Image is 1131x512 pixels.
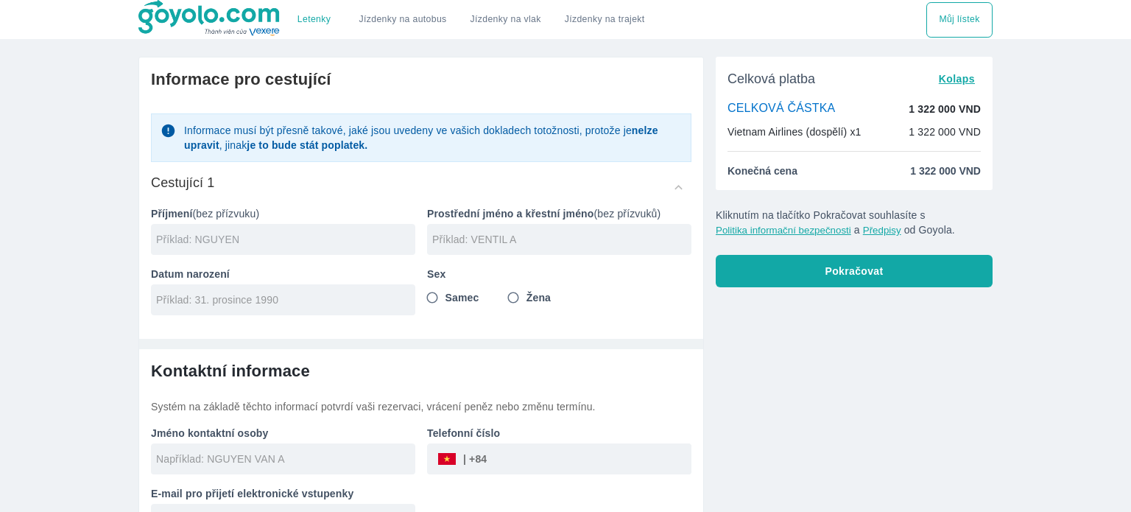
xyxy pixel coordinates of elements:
font: Můj lístek [939,14,979,24]
font: Příjmení [151,208,192,220]
font: Pokračovat [825,265,884,277]
font: Letenky [297,14,331,24]
font: , jinak [219,139,247,151]
font: Systém na základě těchto informací potvrdí vaši rezervaci, vrácení peněz nebo změnu termínu. [151,401,596,413]
input: Příklad: 31. prosince 1990 [156,292,401,307]
font: Žena [526,292,551,304]
a: Letenky [297,14,331,25]
font: Sex [427,268,445,280]
input: Například: NGUYEN VAN A [156,452,415,466]
font: Konečná cena [727,165,797,177]
font: 1 [207,175,214,190]
font: Kontaktní informace [151,362,310,380]
input: Příklad: VENTIL A [432,232,691,247]
font: nelze upravit [184,125,658,151]
font: Datum narození [151,268,230,280]
button: Kolaps [933,69,981,89]
font: 1 322 000 VND [909,126,981,138]
font: CELKOVÁ ČÁSTKA [727,102,835,114]
font: Kliknutím na tlačítko Pokračovat souhlasíte s [716,209,926,221]
font: Vietnam Airlines (dospělí) x1 [727,126,862,138]
font: Telefonní číslo [427,427,500,439]
font: Jméno kontaktní osoby [151,427,269,439]
font: 1 322 000 VND [909,103,981,115]
font: Jízdenky na autobus [359,14,447,24]
font: Jízdenky na trajekt [565,14,645,24]
font: Prostřední jméno a křestní jméno [427,208,594,220]
button: Politika informační bezpečnosti [716,225,851,236]
font: Jízdenky na vlak [471,14,541,24]
button: Pokračovat [716,255,993,287]
font: Samec [445,292,479,304]
a: Jízdenky na autobus [359,14,447,25]
font: Celková platba [727,71,815,86]
font: Kolaps [939,73,975,85]
button: Předpisy [863,225,901,236]
font: 1 322 000 VND [910,165,981,177]
font: a [854,224,860,236]
font: (bez přízvuku) [192,208,259,220]
font: je to bude stát poplatek. [247,139,367,151]
font: Cestující [151,175,203,190]
font: (bez přízvuků) [594,208,661,220]
font: Informace pro cestující [151,70,331,88]
font: Informace musí být přesně takové, jaké jsou uvedeny ve vašich dokladech totožnosti, protože je [184,125,632,136]
div: Vyberte způsob dopravy [281,2,657,38]
font: E-mail pro přijetí elektronické vstupenky [151,488,353,499]
font: od Goyola. [904,224,955,236]
input: Příklad: NGUYEN [156,232,415,247]
div: Vyberte způsob dopravy [926,2,993,38]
